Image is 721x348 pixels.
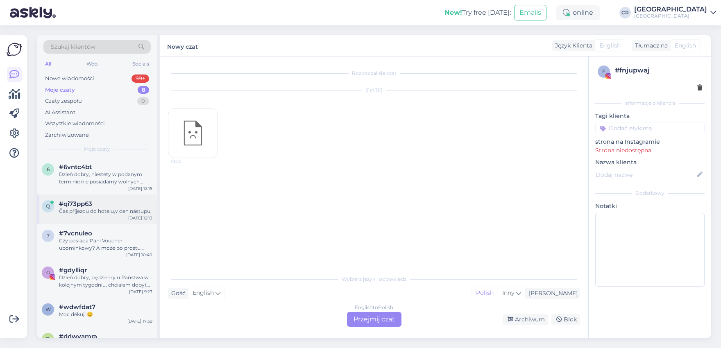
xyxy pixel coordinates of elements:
[167,40,198,51] label: Nowy czat
[128,215,152,221] div: [DATE] 12:13
[59,237,152,252] div: Czy posiada Pani Voucher upominkowy? A może po prostu chce Pani dokonać rezerwacji? Dziękujemy za...
[45,86,75,94] div: Moje czaty
[619,7,631,18] div: CR
[595,99,705,107] div: Informacje o kliencie
[599,41,621,50] span: English
[171,158,202,164] span: 10:50
[59,171,152,185] div: Dzień dobry, niestety w podanym terminie nie posiadamy wolnych pokoi.
[59,333,97,340] span: #ddwvamra
[634,6,716,19] a: [GEOGRAPHIC_DATA][GEOGRAPHIC_DATA]
[595,138,705,146] p: strona na Instagramie
[59,230,92,237] span: #7vcnuleo
[45,97,82,105] div: Czaty zespołu
[355,304,393,311] div: English to Polish
[595,122,705,134] input: Dodać etykietę
[526,289,578,298] div: [PERSON_NAME]
[47,233,50,239] span: 7
[45,75,94,83] div: Nowe wiadomości
[59,311,152,318] div: Moc děkuji 😊
[129,289,152,295] div: [DATE] 9:23
[7,42,22,57] img: Askly Logo
[675,41,696,50] span: English
[347,312,401,327] div: Przejmij czat
[514,5,546,20] button: Emails
[131,59,151,69] div: Socials
[634,6,707,13] div: [GEOGRAPHIC_DATA]
[615,66,702,75] div: # fnjupwaj
[84,145,110,153] span: Moje czaty
[45,108,75,117] div: AI Assistant
[193,289,214,298] span: English
[43,59,53,69] div: All
[168,289,186,298] div: Gość
[127,318,152,324] div: [DATE] 17:39
[444,9,462,16] b: New!
[46,203,50,209] span: q
[59,267,87,274] span: #gdylliqr
[59,163,92,171] span: #6vntc4bt
[556,5,600,20] div: online
[138,86,149,94] div: 8
[168,70,580,77] div: Rozpoczął się czat
[46,269,50,276] span: g
[137,97,149,105] div: 0
[51,43,95,51] span: Szukaj klientów
[595,158,705,167] p: Nazwa klienta
[552,41,592,50] div: Język Klienta
[45,306,51,312] span: w
[444,8,511,18] div: Try free [DATE]:
[595,112,705,120] p: Tagi klienta
[502,289,515,296] span: Inny
[85,59,99,69] div: Web
[472,287,498,299] div: Polish
[46,336,50,342] span: d
[132,75,149,83] div: 99+
[128,185,152,192] div: [DATE] 12:15
[168,87,580,94] div: [DATE]
[168,276,580,283] div: Wybierz język i odpowiedz
[595,190,705,197] div: Dodatkowy
[596,170,695,179] input: Dodaj nazwę
[551,314,580,325] div: Blok
[59,208,152,215] div: Čas příjezdu do hotelu,v den nástupu.
[59,303,95,311] span: #wdwfdat7
[634,13,707,19] div: [GEOGRAPHIC_DATA]
[45,131,89,139] div: Zarchiwizowane
[47,166,50,172] span: 6
[59,200,92,208] span: #qi73pp63
[503,314,548,325] div: Archiwum
[595,146,705,155] p: Strona niedostępna
[126,252,152,258] div: [DATE] 10:40
[632,41,668,50] div: Tłumacz na
[595,202,705,210] p: Notatki
[45,120,105,128] div: Wszystkie wiadomości
[602,68,605,75] span: f
[59,274,152,289] div: Dzień dobry, będziemy u Państwa w kolejnym tygodniu, chciałam dopytać czy są może organizowane za...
